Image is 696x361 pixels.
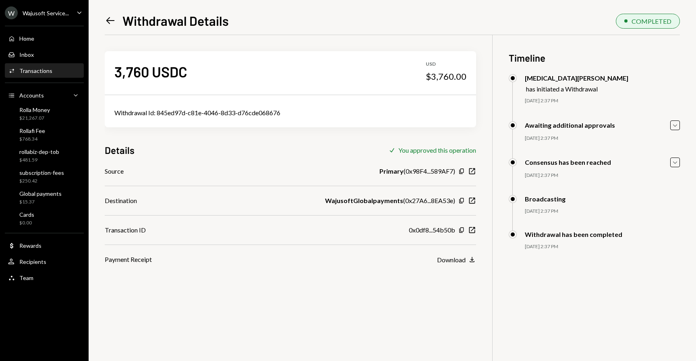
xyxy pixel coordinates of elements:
div: Rollafi Fee [19,127,45,134]
a: Accounts [5,88,84,102]
div: $3,760.00 [426,71,466,82]
div: Transactions [19,67,52,74]
div: Withdrawal has been completed [525,230,622,238]
b: Primary [379,166,404,176]
div: Transaction ID [105,225,146,235]
a: Recipients [5,254,84,269]
div: Home [19,35,34,42]
div: subscription-fees [19,169,64,176]
a: rollabiz-dep-tob$481.59 [5,146,84,165]
div: [DATE] 2:37 PM [525,98,680,104]
h3: Details [105,143,135,157]
a: Home [5,31,84,46]
div: Accounts [19,92,44,99]
div: [MEDICAL_DATA][PERSON_NAME] [525,74,628,82]
div: Payment Receipt [105,255,152,264]
a: Rolla Money$21,267.07 [5,104,84,123]
div: Withdrawal Id: 845ed97d-c81e-4046-8d33-d76cde068676 [114,108,466,118]
a: Team [5,270,84,285]
div: Team [19,274,33,281]
div: $0.00 [19,220,34,226]
div: Recipients [19,258,46,265]
div: Global payments [19,190,62,197]
div: [DATE] 2:37 PM [525,172,680,179]
div: Inbox [19,51,34,58]
div: Awaiting additional approvals [525,121,615,129]
div: W [5,6,18,19]
div: Rolla Money [19,106,50,113]
b: WajusoftGlobalpayments [325,196,403,205]
div: has initiated a Withdrawal [526,85,628,93]
div: $768.34 [19,136,45,143]
div: ( 0x98F4...589AF7 ) [379,166,455,176]
button: Download [437,255,476,264]
div: $15.37 [19,199,62,205]
div: rollabiz-dep-tob [19,148,59,155]
div: 0x0df8...54b50b [409,225,455,235]
a: Rewards [5,238,84,253]
div: $21,267.07 [19,115,50,122]
a: Cards$0.00 [5,209,84,228]
div: You approved this operation [398,146,476,154]
div: [DATE] 2:37 PM [525,243,680,250]
div: USD [426,61,466,68]
div: [DATE] 2:37 PM [525,208,680,215]
a: Transactions [5,63,84,78]
div: Consensus has been reached [525,158,611,166]
div: 3,760 USDC [114,62,187,81]
div: Source [105,166,124,176]
h3: Timeline [509,51,680,64]
a: Global payments$15.37 [5,188,84,207]
div: Download [437,256,466,263]
a: Rollafi Fee$768.34 [5,125,84,144]
div: $250.42 [19,178,64,185]
div: $481.59 [19,157,59,164]
div: Cards [19,211,34,218]
div: [DATE] 2:37 PM [525,135,680,142]
h1: Withdrawal Details [122,12,229,29]
div: Rewards [19,242,41,249]
div: ( 0x27A6...8EA53e ) [325,196,455,205]
div: Broadcasting [525,195,565,203]
a: subscription-fees$250.42 [5,167,84,186]
div: Wajusoft Service... [23,10,69,17]
a: Inbox [5,47,84,62]
div: COMPLETED [632,17,671,25]
div: Destination [105,196,137,205]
